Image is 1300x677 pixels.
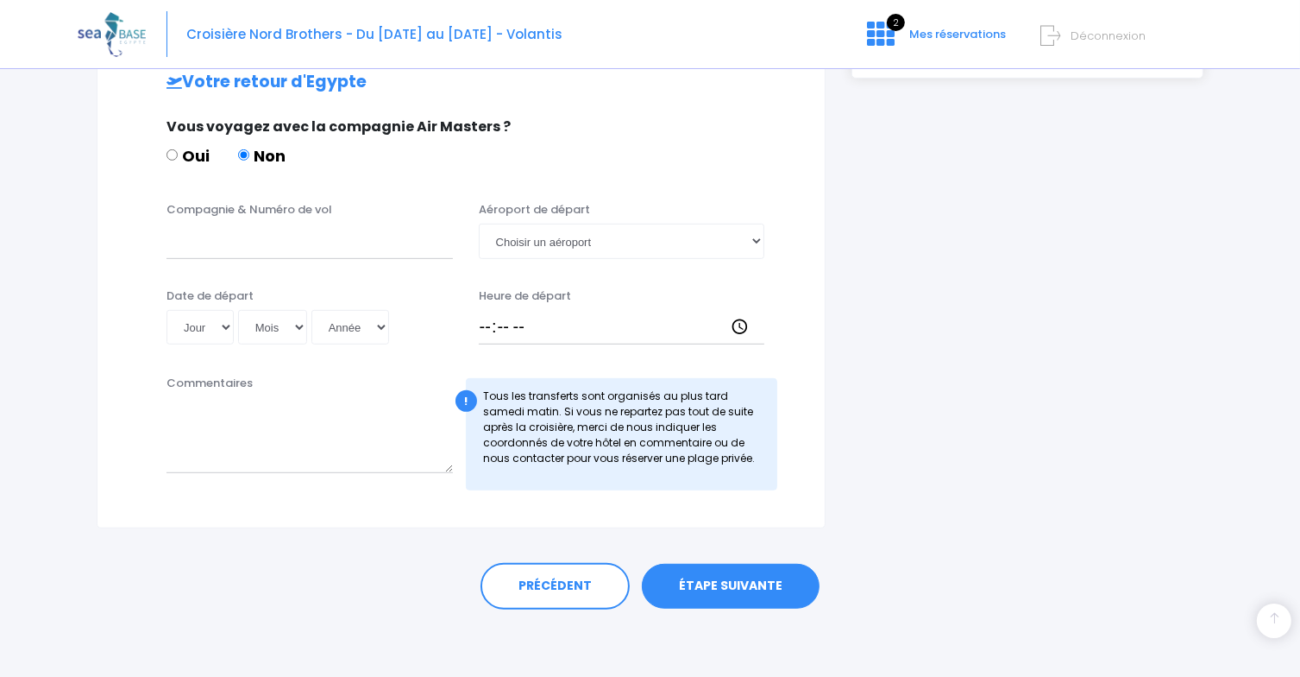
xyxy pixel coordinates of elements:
label: Date de départ [166,288,254,305]
label: Non [238,144,286,168]
a: PRÉCÉDENT [480,563,630,610]
label: Commentaires [166,375,253,392]
input: Oui [166,149,178,161]
h2: Votre retour d'Egypte [132,73,790,92]
span: Mes réservations [909,26,1006,42]
label: Oui [166,144,210,168]
span: 2 [887,14,905,31]
label: Compagnie & Numéro de vol [166,201,332,218]
div: Tous les transferts sont organisés au plus tard samedi matin. Si vous ne repartez pas tout de sui... [466,378,778,490]
a: ÉTAPE SUIVANTE [642,564,820,609]
input: Non [238,149,249,161]
div: ! [455,390,477,412]
span: Vous voyagez avec la compagnie Air Masters ? [166,117,511,136]
span: Croisière Nord Brothers - Du [DATE] au [DATE] - Volantis [186,25,562,43]
a: 2 Mes réservations [853,32,1016,48]
label: Aéroport de départ [479,201,590,218]
label: Heure de départ [479,288,571,305]
span: Déconnexion [1071,28,1146,44]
